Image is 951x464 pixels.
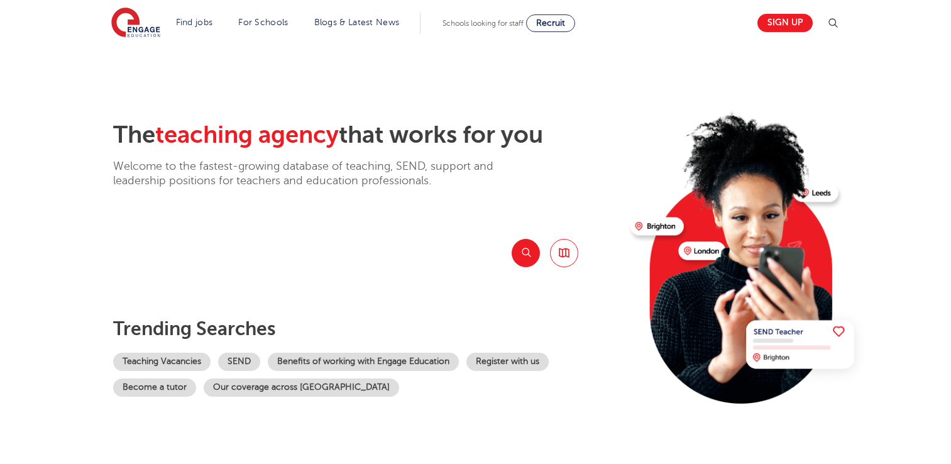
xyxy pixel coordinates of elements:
[526,14,575,32] a: Recruit
[443,19,524,28] span: Schools looking for staff
[176,18,213,27] a: Find jobs
[113,159,528,189] p: Welcome to the fastest-growing database of teaching, SEND, support and leadership positions for t...
[757,14,813,32] a: Sign up
[111,8,160,39] img: Engage Education
[113,318,620,340] p: Trending searches
[536,18,565,28] span: Recruit
[218,353,260,371] a: SEND
[314,18,400,27] a: Blogs & Latest News
[238,18,288,27] a: For Schools
[466,353,549,371] a: Register with us
[113,353,211,371] a: Teaching Vacancies
[268,353,459,371] a: Benefits of working with Engage Education
[113,378,196,397] a: Become a tutor
[155,121,339,148] span: teaching agency
[113,121,620,150] h2: The that works for you
[204,378,399,397] a: Our coverage across [GEOGRAPHIC_DATA]
[512,239,540,267] button: Search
